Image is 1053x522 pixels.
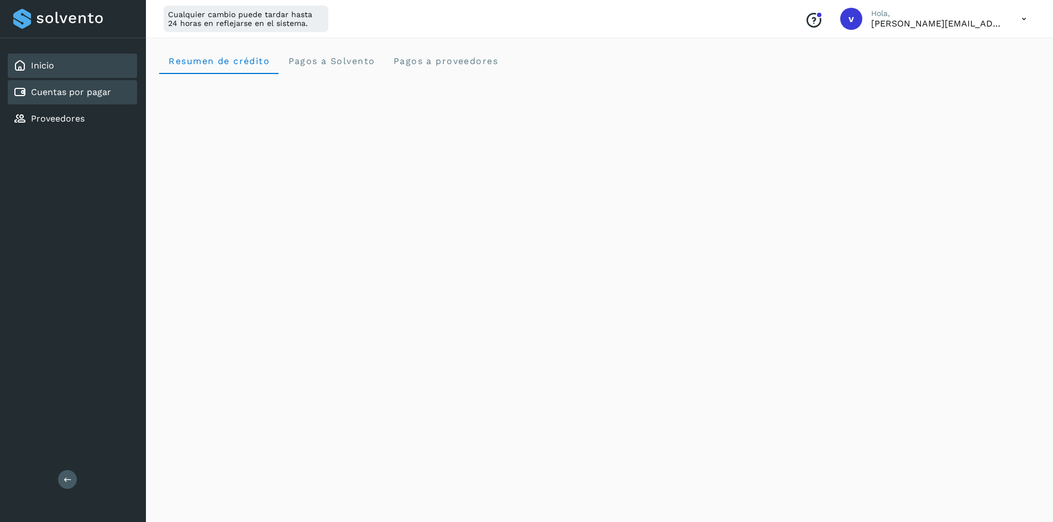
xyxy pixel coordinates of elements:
[392,56,498,66] span: Pagos a proveedores
[31,60,54,71] a: Inicio
[164,6,328,32] div: Cualquier cambio puede tardar hasta 24 horas en reflejarse en el sistema.
[871,18,1004,29] p: victor.romero@fidum.com.mx
[31,87,111,97] a: Cuentas por pagar
[287,56,375,66] span: Pagos a Solvento
[8,80,137,104] div: Cuentas por pagar
[31,113,85,124] a: Proveedores
[8,54,137,78] div: Inicio
[871,9,1004,18] p: Hola,
[8,107,137,131] div: Proveedores
[168,56,270,66] span: Resumen de crédito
